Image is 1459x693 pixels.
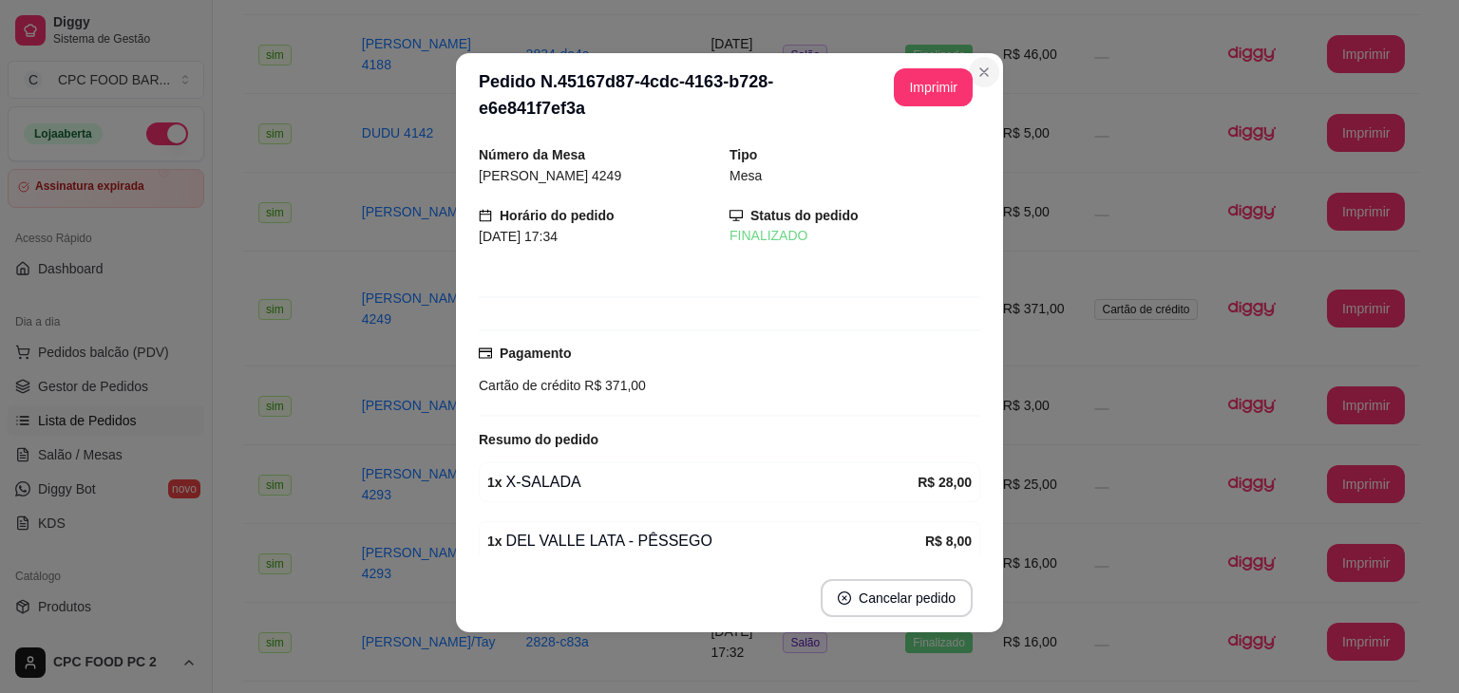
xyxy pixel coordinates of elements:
[729,209,743,222] span: desktop
[479,378,580,393] span: Cartão de crédito
[487,471,918,494] div: X-SALADA
[479,68,879,122] h3: Pedido N. 45167d87-4cdc-4163-b728-e6e841f7ef3a
[500,346,571,361] strong: Pagamento
[487,530,925,553] div: DEL VALLE LATA - PÊSSEGO
[580,378,646,393] span: R$ 371,00
[838,591,851,605] span: close-circle
[821,579,973,617] button: close-circleCancelar pedido
[925,534,972,549] strong: R$ 8,00
[487,475,502,490] strong: 1 x
[479,168,621,183] span: [PERSON_NAME] 4249
[894,68,973,106] button: Imprimir
[729,226,980,246] div: FINALIZADO
[500,208,615,223] strong: Horário do pedido
[729,147,757,162] strong: Tipo
[487,534,502,549] strong: 1 x
[479,229,558,244] span: [DATE] 17:34
[918,475,972,490] strong: R$ 28,00
[969,57,999,87] button: Close
[479,432,598,447] strong: Resumo do pedido
[479,346,492,360] span: credit-card
[750,208,859,223] strong: Status do pedido
[479,209,492,222] span: calendar
[729,168,762,183] span: Mesa
[479,147,585,162] strong: Número da Mesa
